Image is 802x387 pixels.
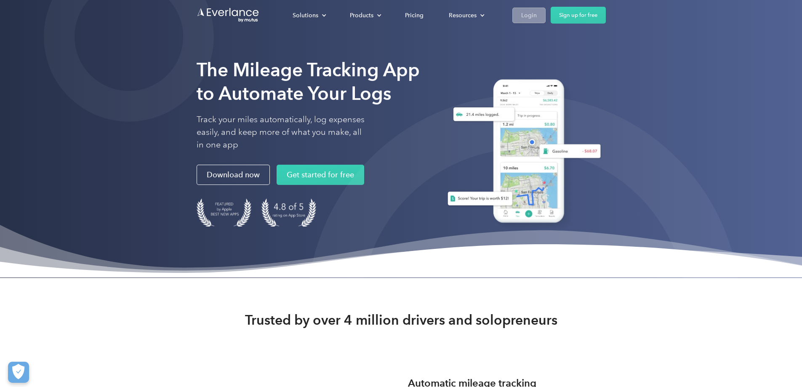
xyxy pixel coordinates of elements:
[197,198,251,227] img: Badge for Featured by Apple Best New Apps
[449,10,477,21] div: Resources
[350,10,373,21] div: Products
[245,312,557,328] strong: Trusted by over 4 million drivers and solopreneurs
[197,165,270,185] a: Download now
[8,362,29,383] button: Cookies Settings
[405,10,424,21] div: Pricing
[284,8,333,23] div: Solutions
[197,59,420,104] strong: The Mileage Tracking App to Automate Your Logs
[437,73,606,232] img: Everlance, mileage tracker app, expense tracking app
[261,198,316,227] img: 4.9 out of 5 stars on the app store
[293,10,318,21] div: Solutions
[551,7,606,24] a: Sign up for free
[197,7,260,23] a: Go to homepage
[521,10,537,21] div: Login
[197,113,365,151] p: Track your miles automatically, log expenses easily, and keep more of what you make, all in one app
[341,8,388,23] div: Products
[440,8,491,23] div: Resources
[397,8,432,23] a: Pricing
[512,8,546,23] a: Login
[277,165,364,185] a: Get started for free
